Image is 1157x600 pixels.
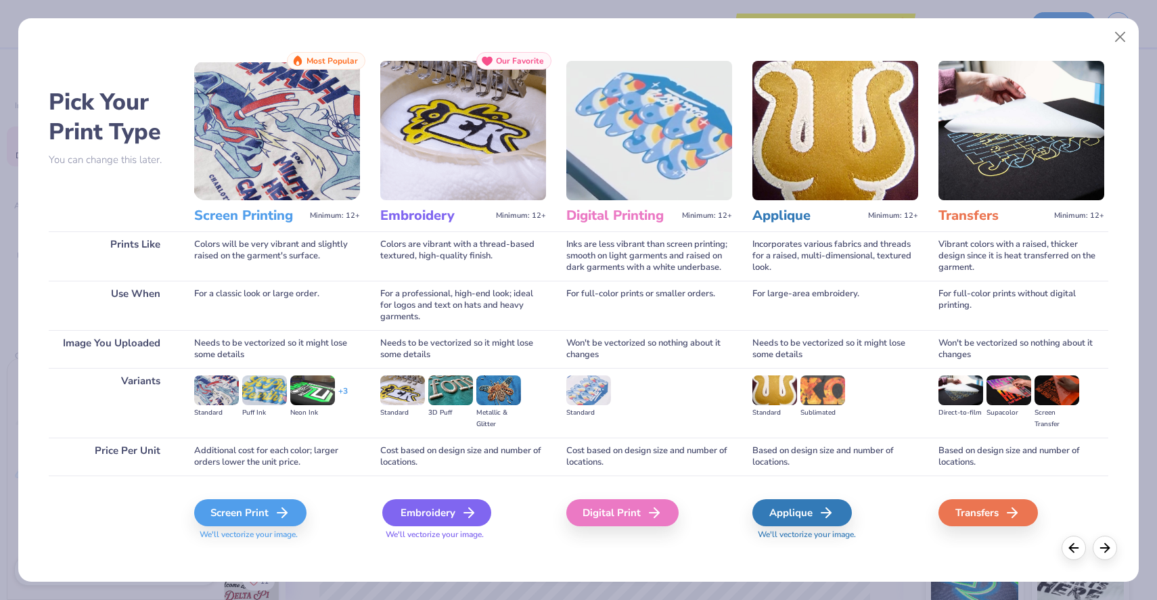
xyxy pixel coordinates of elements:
[752,61,918,200] img: Applique
[428,375,473,405] img: 3D Puff
[1108,24,1133,50] button: Close
[290,407,335,419] div: Neon Ink
[752,231,918,281] div: Incorporates various fabrics and threads for a raised, multi-dimensional, textured look.
[752,499,852,526] div: Applique
[566,375,611,405] img: Standard
[49,330,174,368] div: Image You Uploaded
[380,281,546,330] div: For a professional, high-end look; ideal for logos and text on hats and heavy garments.
[566,231,732,281] div: Inks are less vibrant than screen printing; smooth on light garments and raised on dark garments ...
[566,207,677,225] h3: Digital Printing
[380,407,425,419] div: Standard
[49,87,174,147] h2: Pick Your Print Type
[682,211,732,221] span: Minimum: 12+
[380,231,546,281] div: Colors are vibrant with a thread-based textured, high-quality finish.
[307,56,358,66] span: Most Popular
[986,375,1031,405] img: Supacolor
[938,499,1038,526] div: Transfers
[566,499,679,526] div: Digital Print
[194,231,360,281] div: Colors will be very vibrant and slightly raised on the garment's surface.
[938,231,1104,281] div: Vibrant colors with a raised, thicker design since it is heat transferred on the garment.
[752,281,918,330] div: For large-area embroidery.
[194,407,239,419] div: Standard
[938,207,1049,225] h3: Transfers
[194,61,360,200] img: Screen Printing
[496,56,544,66] span: Our Favorite
[242,375,287,405] img: Puff Ink
[380,438,546,476] div: Cost based on design size and number of locations.
[380,375,425,405] img: Standard
[496,211,546,221] span: Minimum: 12+
[986,407,1031,419] div: Supacolor
[752,330,918,368] div: Needs to be vectorized so it might lose some details
[868,211,918,221] span: Minimum: 12+
[194,499,307,526] div: Screen Print
[1054,211,1104,221] span: Minimum: 12+
[49,368,174,438] div: Variants
[938,61,1104,200] img: Transfers
[194,438,360,476] div: Additional cost for each color; larger orders lower the unit price.
[49,438,174,476] div: Price Per Unit
[338,386,348,409] div: + 3
[752,375,797,405] img: Standard
[1035,407,1079,430] div: Screen Transfer
[566,438,732,476] div: Cost based on design size and number of locations.
[194,375,239,405] img: Standard
[1035,375,1079,405] img: Screen Transfer
[752,207,863,225] h3: Applique
[49,154,174,166] p: You can change this later.
[242,407,287,419] div: Puff Ink
[380,207,491,225] h3: Embroidery
[310,211,360,221] span: Minimum: 12+
[476,375,521,405] img: Metallic & Glitter
[800,407,845,419] div: Sublimated
[49,281,174,330] div: Use When
[380,529,546,540] span: We'll vectorize your image.
[752,529,918,540] span: We'll vectorize your image.
[938,281,1104,330] div: For full-color prints without digital printing.
[752,407,797,419] div: Standard
[938,438,1104,476] div: Based on design size and number of locations.
[566,407,611,419] div: Standard
[290,375,335,405] img: Neon Ink
[194,330,360,368] div: Needs to be vectorized so it might lose some details
[194,281,360,330] div: For a classic look or large order.
[566,61,732,200] img: Digital Printing
[428,407,473,419] div: 3D Puff
[800,375,845,405] img: Sublimated
[566,330,732,368] div: Won't be vectorized so nothing about it changes
[382,499,491,526] div: Embroidery
[752,438,918,476] div: Based on design size and number of locations.
[194,207,304,225] h3: Screen Printing
[194,529,360,540] span: We'll vectorize your image.
[938,330,1104,368] div: Won't be vectorized so nothing about it changes
[380,330,546,368] div: Needs to be vectorized so it might lose some details
[49,231,174,281] div: Prints Like
[938,407,983,419] div: Direct-to-film
[476,407,521,430] div: Metallic & Glitter
[566,281,732,330] div: For full-color prints or smaller orders.
[938,375,983,405] img: Direct-to-film
[380,61,546,200] img: Embroidery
